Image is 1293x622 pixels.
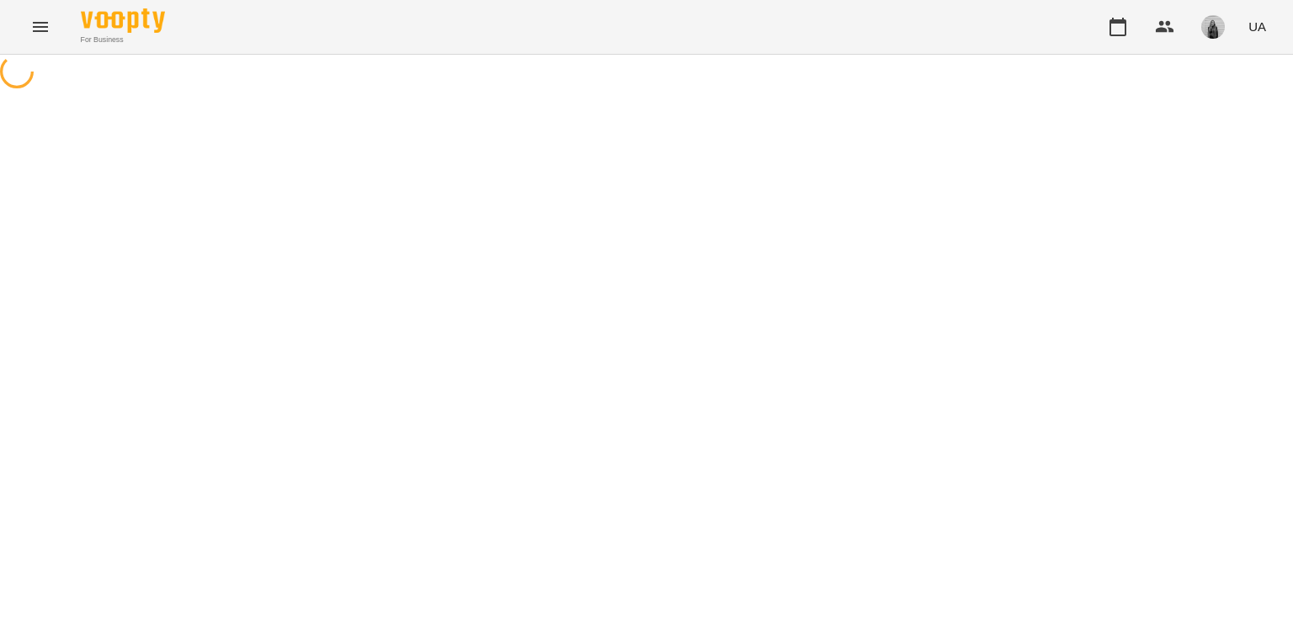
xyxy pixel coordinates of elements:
[20,7,61,47] button: Menu
[1248,18,1266,35] span: UA
[81,35,165,45] span: For Business
[1201,15,1225,39] img: 465148d13846e22f7566a09ee851606a.jpeg
[1242,11,1273,42] button: UA
[81,8,165,33] img: Voopty Logo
